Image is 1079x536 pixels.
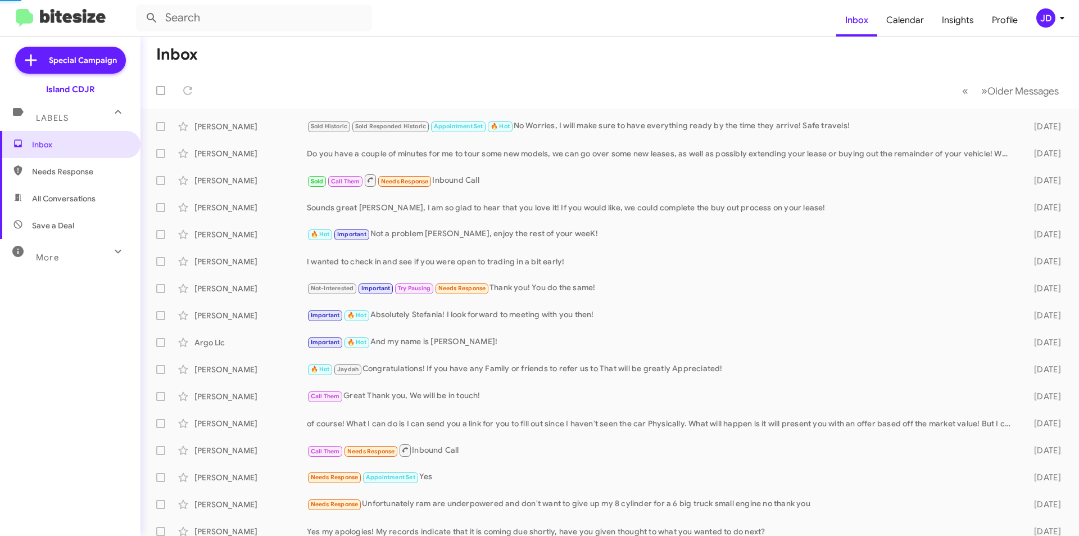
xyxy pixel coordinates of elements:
span: Call Them [331,178,360,185]
div: Inbound Call [307,443,1016,457]
div: Absolutely Stefania! I look forward to meeting with you then! [307,309,1016,322]
div: [PERSON_NAME] [194,175,307,186]
div: Unfortunately ram are underpowered and don't want to give up my 8 cylinder for a 6 big truck smal... [307,498,1016,511]
a: Profile [983,4,1027,37]
span: Sold Historic [311,123,348,130]
div: [DATE] [1016,499,1070,510]
span: 🔥 Hot [311,231,330,238]
div: [PERSON_NAME] [194,256,307,267]
div: [DATE] [1016,445,1070,456]
span: Call Them [311,393,340,400]
div: [DATE] [1016,310,1070,321]
input: Search [136,4,372,31]
div: Thank you! You do the same! [307,282,1016,295]
h1: Inbox [156,46,198,64]
div: of course! What I can do is I can send you a link for you to fill out since I haven't seen the ca... [307,418,1016,429]
div: Argo Llc [194,337,307,348]
div: JD [1036,8,1055,28]
div: Great Thank you, We will be in touch! [307,390,1016,403]
span: Appointment Set [434,123,483,130]
div: [DATE] [1016,391,1070,402]
div: Sounds great [PERSON_NAME], I am so glad to hear that you love it! If you would like, we could co... [307,202,1016,213]
div: [DATE] [1016,337,1070,348]
div: [PERSON_NAME] [194,418,307,429]
div: [DATE] [1016,472,1070,483]
span: Important [311,339,340,346]
span: Inbox [32,139,128,150]
span: » [981,84,987,98]
div: [DATE] [1016,364,1070,375]
div: [PERSON_NAME] [194,148,307,159]
span: Needs Response [32,166,128,177]
span: Older Messages [987,85,1059,97]
span: Appointment Set [366,474,415,481]
div: [DATE] [1016,418,1070,429]
span: Important [361,285,391,292]
div: [DATE] [1016,229,1070,240]
span: Important [311,312,340,319]
div: No Worries, I will make sure to have everything ready by the time they arrive! Safe travels! [307,120,1016,133]
span: Needs Response [311,474,359,481]
span: Sold Responded Historic [355,123,427,130]
span: 🔥 Hot [311,366,330,373]
div: [PERSON_NAME] [194,472,307,483]
div: Do you have a couple of minutes for me to tour some new models, we can go over some new leases, a... [307,148,1016,159]
button: Previous [955,79,975,102]
button: Next [974,79,1066,102]
span: Needs Response [311,501,359,508]
span: « [962,84,968,98]
span: Important [337,231,366,238]
div: [DATE] [1016,256,1070,267]
span: 🔥 Hot [491,123,510,130]
span: More [36,253,59,263]
div: [PERSON_NAME] [194,391,307,402]
div: Island CDJR [46,84,95,95]
span: Special Campaign [49,55,117,66]
div: [DATE] [1016,121,1070,132]
div: Inbound Call [307,173,1016,187]
button: JD [1027,8,1067,28]
span: Save a Deal [32,220,74,231]
div: [DATE] [1016,283,1070,294]
span: Needs Response [381,178,429,185]
div: [PERSON_NAME] [194,283,307,294]
div: [DATE] [1016,202,1070,213]
div: [PERSON_NAME] [194,310,307,321]
div: Yes [307,471,1016,484]
div: [DATE] [1016,175,1070,186]
a: Calendar [877,4,933,37]
nav: Page navigation example [956,79,1066,102]
span: Jaydah [337,366,359,373]
span: Try Pausing [398,285,430,292]
a: Inbox [836,4,877,37]
div: Not a problem [PERSON_NAME], enjoy the rest of your weeK! [307,228,1016,241]
span: Call Them [311,448,340,455]
span: Not-Interested [311,285,354,292]
span: 🔥 Hot [347,339,366,346]
a: Insights [933,4,983,37]
div: [PERSON_NAME] [194,445,307,456]
span: Needs Response [347,448,395,455]
span: Labels [36,113,69,123]
div: [PERSON_NAME] [194,202,307,213]
div: Congratulations! If you have any Family or friends to refer us to That will be greatly Appreciated! [307,363,1016,376]
div: [PERSON_NAME] [194,364,307,375]
div: And my name is [PERSON_NAME]! [307,336,1016,349]
span: Needs Response [438,285,486,292]
span: All Conversations [32,193,96,204]
div: [PERSON_NAME] [194,121,307,132]
div: [DATE] [1016,148,1070,159]
div: I wanted to check in and see if you were open to trading in a bit early! [307,256,1016,267]
span: Sold [311,178,324,185]
a: Special Campaign [15,47,126,74]
div: [PERSON_NAME] [194,499,307,510]
div: [PERSON_NAME] [194,229,307,240]
span: 🔥 Hot [347,312,366,319]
